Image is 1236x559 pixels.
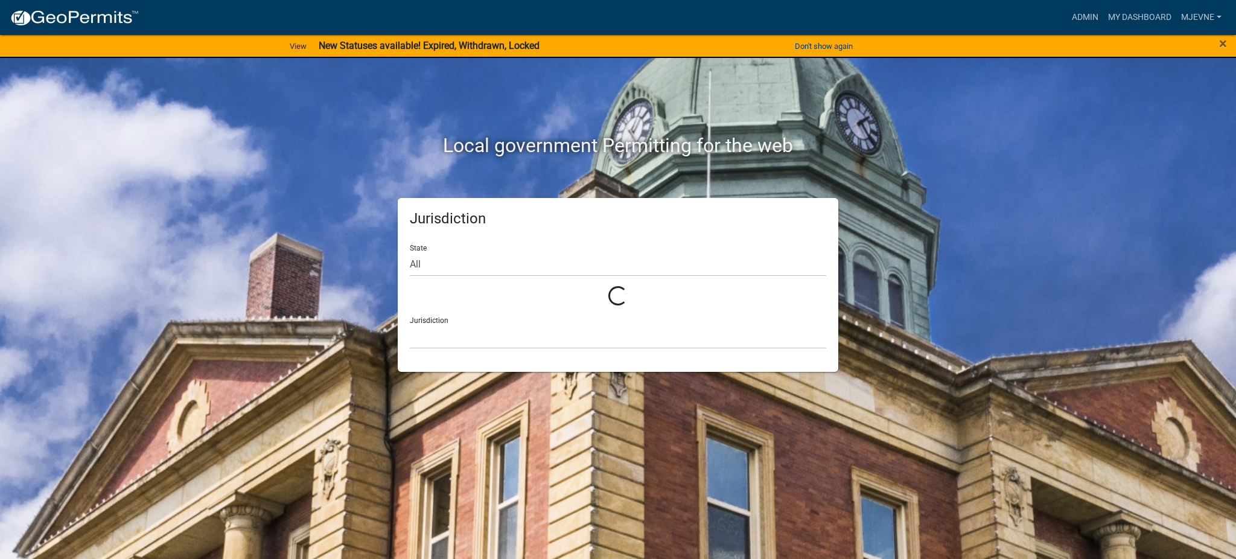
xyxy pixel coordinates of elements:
h5: Jurisdiction [410,210,826,228]
a: MJevne [1176,6,1226,29]
strong: New Statuses available! Expired, Withdrawn, Locked [319,40,540,51]
button: Close [1219,36,1227,51]
h2: Local government Permitting for the web [283,134,953,157]
span: × [1219,35,1227,52]
a: My Dashboard [1103,6,1176,29]
a: View [285,36,311,56]
button: Don't show again [790,36,858,56]
a: Admin [1067,6,1103,29]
